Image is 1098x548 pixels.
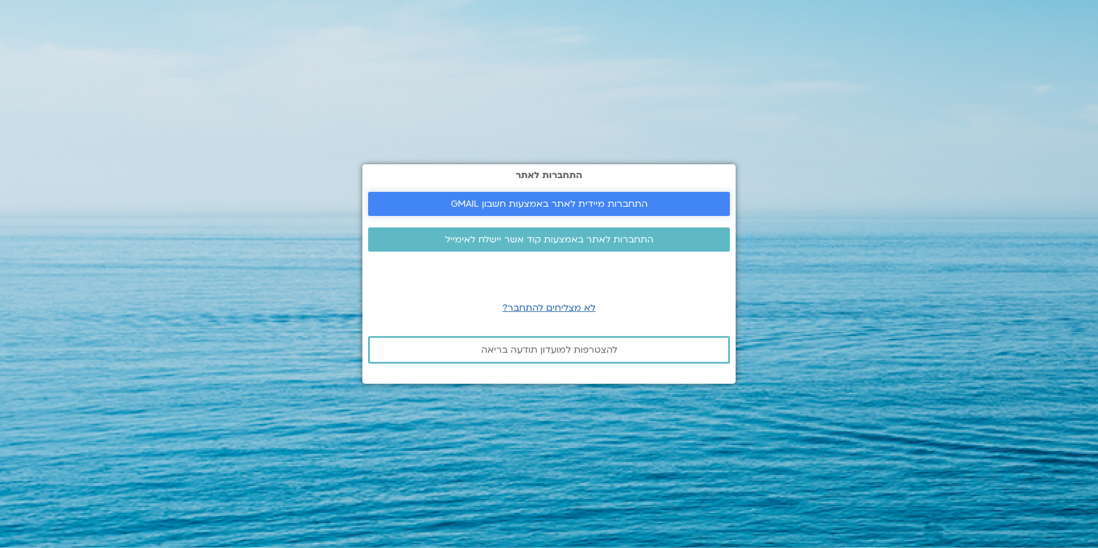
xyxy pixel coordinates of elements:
a: התחברות מיידית לאתר באמצעות חשבון GMAIL [368,192,730,216]
span: להצטרפות למועדון תודעה בריאה [481,345,617,355]
a: להצטרפות למועדון תודעה בריאה [368,336,730,364]
span: התחברות לאתר באמצעות קוד אשר יישלח לאימייל [445,234,654,245]
h2: התחברות לאתר [368,170,730,180]
a: התחברות לאתר באמצעות קוד אשר יישלח לאימייל [368,227,730,252]
a: לא מצליחים להתחבר? [502,302,596,314]
span: התחברות מיידית לאתר באמצעות חשבון GMAIL [451,199,648,209]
